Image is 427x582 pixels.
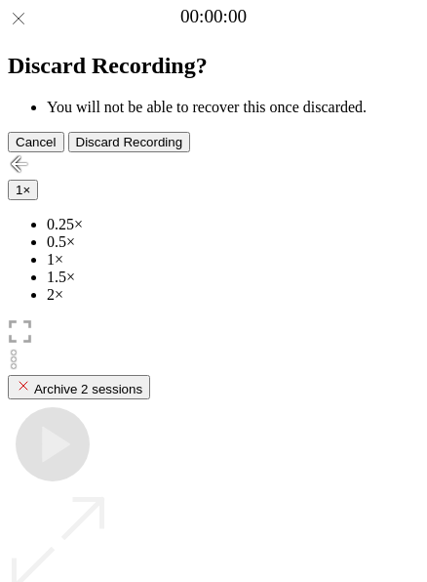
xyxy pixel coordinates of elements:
li: 0.25× [47,216,419,233]
li: 1.5× [47,269,419,286]
li: 1× [47,251,419,269]
button: Archive 2 sessions [8,375,150,399]
button: Discard Recording [68,132,191,152]
h2: Discard Recording? [8,53,419,79]
a: 00:00:00 [180,6,247,27]
li: 0.5× [47,233,419,251]
li: You will not be able to recover this once discarded. [47,99,419,116]
button: Cancel [8,132,64,152]
button: 1× [8,180,38,200]
span: 1 [16,183,22,197]
div: Archive 2 sessions [16,378,142,396]
li: 2× [47,286,419,304]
